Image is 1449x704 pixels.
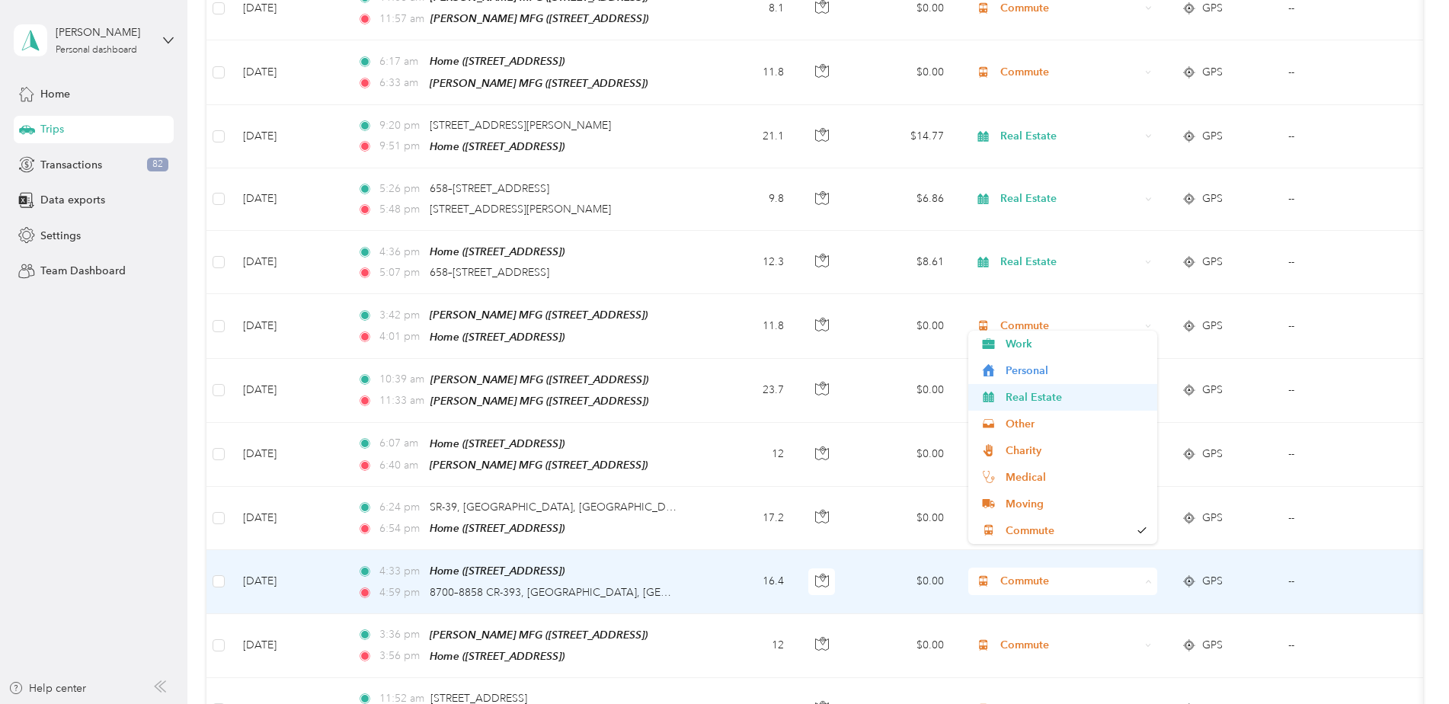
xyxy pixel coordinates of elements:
[1000,190,1140,207] span: Real Estate
[379,307,423,324] span: 3:42 pm
[231,231,345,294] td: [DATE]
[849,614,956,678] td: $0.00
[1276,550,1415,613] td: --
[430,119,611,132] span: [STREET_ADDRESS][PERSON_NAME]
[430,586,868,599] span: 8700–8858 CR-393, [GEOGRAPHIC_DATA], [GEOGRAPHIC_DATA], [GEOGRAPHIC_DATA]
[1006,389,1147,405] span: Real Estate
[1006,416,1147,432] span: Other
[1006,523,1129,539] span: Commute
[430,459,648,471] span: [PERSON_NAME] MFG ([STREET_ADDRESS])
[430,203,611,216] span: [STREET_ADDRESS][PERSON_NAME]
[147,158,168,171] span: 82
[379,520,423,537] span: 6:54 pm
[696,614,796,678] td: 12
[40,86,70,102] span: Home
[1000,318,1140,334] span: Commute
[40,157,102,173] span: Transactions
[231,168,345,231] td: [DATE]
[1000,64,1140,81] span: Commute
[430,266,549,279] span: 658–[STREET_ADDRESS]
[1202,318,1223,334] span: GPS
[231,487,345,550] td: [DATE]
[849,423,956,487] td: $0.00
[1276,359,1415,423] td: --
[379,53,423,70] span: 6:17 am
[1000,573,1140,590] span: Commute
[430,565,565,577] span: Home ([STREET_ADDRESS])
[696,359,796,423] td: 23.7
[379,499,423,516] span: 6:24 pm
[231,550,345,613] td: [DATE]
[696,423,796,487] td: 12
[1000,254,1140,270] span: Real Estate
[430,77,648,89] span: [PERSON_NAME] MFG ([STREET_ADDRESS])
[430,55,565,67] span: Home ([STREET_ADDRESS])
[1276,231,1415,294] td: --
[379,328,423,345] span: 4:01 pm
[379,392,424,409] span: 11:33 am
[849,487,956,550] td: $0.00
[1202,190,1223,207] span: GPS
[430,629,648,641] span: [PERSON_NAME] MFG ([STREET_ADDRESS])
[849,550,956,613] td: $0.00
[1202,446,1223,462] span: GPS
[1276,40,1415,104] td: --
[430,373,648,386] span: [PERSON_NAME] MFG ([STREET_ADDRESS])
[430,12,648,24] span: [PERSON_NAME] MFG ([STREET_ADDRESS])
[8,680,86,696] button: Help center
[231,359,345,423] td: [DATE]
[696,40,796,104] td: 11.8
[231,423,345,487] td: [DATE]
[1276,294,1415,358] td: --
[1000,128,1140,145] span: Real Estate
[430,395,648,407] span: [PERSON_NAME] MFG ([STREET_ADDRESS])
[379,11,424,27] span: 11:57 am
[1202,510,1223,526] span: GPS
[696,294,796,358] td: 11.8
[379,648,423,664] span: 3:56 pm
[430,140,565,152] span: Home ([STREET_ADDRESS])
[379,138,423,155] span: 9:51 pm
[379,435,423,452] span: 6:07 am
[1000,637,1140,654] span: Commute
[1202,64,1223,81] span: GPS
[1276,487,1415,550] td: --
[430,331,565,343] span: Home ([STREET_ADDRESS])
[231,40,345,104] td: [DATE]
[56,46,137,55] div: Personal dashboard
[1202,128,1223,145] span: GPS
[379,457,423,474] span: 6:40 am
[430,650,565,662] span: Home ([STREET_ADDRESS])
[40,192,105,208] span: Data exports
[1006,469,1147,485] span: Medical
[1276,105,1415,168] td: --
[379,117,423,134] span: 9:20 pm
[231,614,345,678] td: [DATE]
[1276,168,1415,231] td: --
[696,168,796,231] td: 9.8
[849,231,956,294] td: $8.61
[849,40,956,104] td: $0.00
[56,24,151,40] div: [PERSON_NAME]
[849,168,956,231] td: $6.86
[696,550,796,613] td: 16.4
[379,626,423,643] span: 3:36 pm
[40,121,64,137] span: Trips
[379,244,423,261] span: 4:36 pm
[430,309,648,321] span: [PERSON_NAME] MFG ([STREET_ADDRESS])
[430,182,549,195] span: 658–[STREET_ADDRESS]
[1202,382,1223,398] span: GPS
[40,228,81,244] span: Settings
[231,294,345,358] td: [DATE]
[40,263,126,279] span: Team Dashboard
[231,105,345,168] td: [DATE]
[849,359,956,423] td: $0.00
[1006,363,1147,379] span: Personal
[379,584,423,601] span: 4:59 pm
[379,264,423,281] span: 5:07 pm
[696,231,796,294] td: 12.3
[379,371,424,388] span: 10:39 am
[1006,496,1147,512] span: Moving
[1276,423,1415,487] td: --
